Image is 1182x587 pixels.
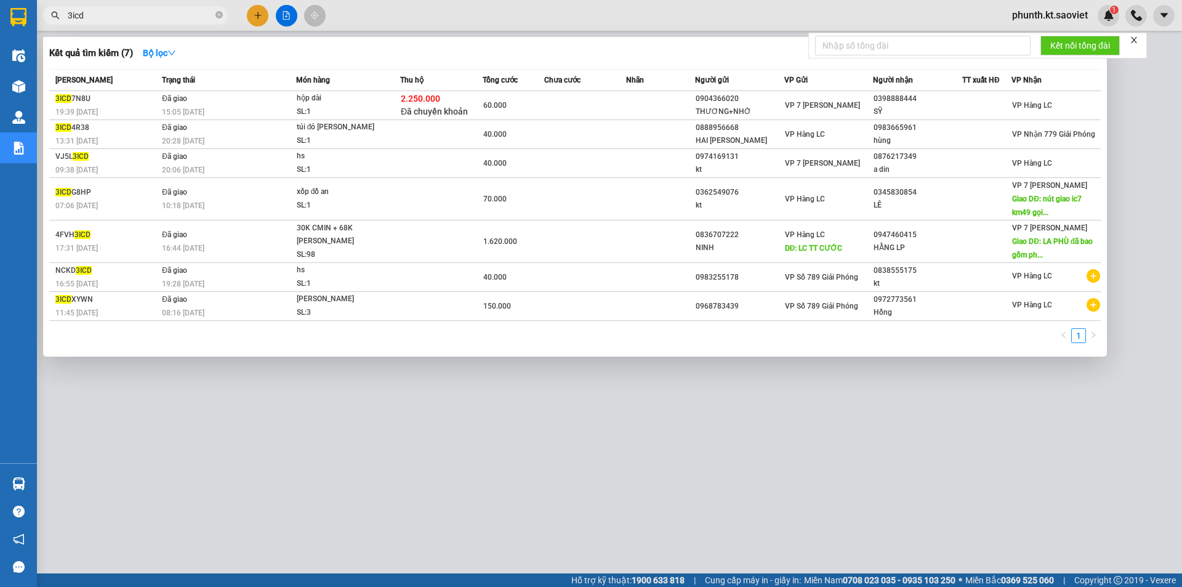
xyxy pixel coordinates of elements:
div: VJ5L [55,150,158,163]
span: Người nhận [873,76,913,84]
a: 1 [1072,329,1085,342]
div: SL: 98 [297,248,389,262]
span: Món hàng [296,76,330,84]
span: Đã giao [162,123,187,132]
span: Giao DĐ: nút giao ic7 km49 gọi... [1012,195,1082,217]
li: Next Page [1086,328,1101,343]
span: Đã giao [162,295,187,304]
span: 70.000 [483,195,507,203]
img: warehouse-icon [12,80,25,93]
div: 0838555175 [874,264,962,277]
img: warehouse-icon [12,477,25,490]
div: 0904366020 [696,92,784,105]
span: Tổng cước [483,76,518,84]
span: 3ICD [76,266,92,275]
div: XYWN [55,293,158,306]
span: 20:06 [DATE] [162,166,204,174]
div: SL: 1 [297,199,389,213]
span: VP 7 [PERSON_NAME] [785,159,860,168]
span: Đã chuyển khoản [401,107,468,116]
span: 07:06 [DATE] [55,201,98,210]
div: 0836707222 [696,229,784,241]
span: 3ICD [55,295,71,304]
div: kt [696,199,784,212]
span: 3ICD [74,230,90,239]
span: 19:39 [DATE] [55,108,98,116]
span: close-circle [215,11,223,18]
span: close-circle [215,10,223,22]
button: left [1056,328,1071,343]
span: VP Nhận 779 Giải Phóng [1012,130,1095,139]
div: xốp đồ an [297,185,389,199]
div: NINH [696,241,784,254]
span: 11:45 [DATE] [55,309,98,317]
span: 17:31 [DATE] [55,244,98,253]
span: VP Hàng LC [785,195,825,203]
div: THƯƠNG+NHỚ [696,105,784,118]
span: 150.000 [483,302,511,310]
div: HAI [PERSON_NAME] [696,134,784,147]
div: 0398888444 [874,92,962,105]
span: 3ICD [55,94,71,103]
span: 3ICD [55,123,71,132]
span: VP Nhận [1011,76,1042,84]
div: hs [297,264,389,277]
img: solution-icon [12,142,25,155]
div: a din [874,163,962,176]
span: Người gửi [695,76,729,84]
span: 15:05 [DATE] [162,108,204,116]
div: SỸ [874,105,962,118]
span: close [1130,36,1138,44]
span: 10:18 [DATE] [162,201,204,210]
span: DĐ: LC TT CƯỚC [785,244,843,253]
span: VP Số 789 Giải Phóng [785,273,858,281]
div: kt [874,277,962,290]
div: SL: 1 [297,105,389,119]
div: 0974169131 [696,150,784,163]
span: VP 7 [PERSON_NAME] [1012,181,1087,190]
span: Chưa cước [544,76,581,84]
span: 16:55 [DATE] [55,280,98,288]
div: SL: 1 [297,163,389,177]
span: VP Hàng LC [1012,301,1052,309]
div: LÊ [874,199,962,212]
span: VP Hàng LC [1012,272,1052,280]
div: G8HP [55,186,158,199]
span: plus-circle [1087,298,1100,312]
span: 2.250.000 [401,94,440,103]
span: VP Hàng LC [785,230,825,239]
strong: Bộ lọc [143,48,176,58]
button: Kết nối tổng đài [1040,36,1120,55]
div: HẰNG LP [874,241,962,254]
span: question-circle [13,506,25,517]
span: Đã giao [162,152,187,161]
span: 08:16 [DATE] [162,309,204,317]
span: VP Số 789 Giải Phóng [785,302,858,310]
span: 40.000 [483,159,507,168]
div: 0362549076 [696,186,784,199]
span: 40.000 [483,273,507,281]
div: 0983665961 [874,121,962,134]
span: right [1090,331,1097,339]
div: hùng [874,134,962,147]
span: VP Hàng LC [1012,101,1052,110]
div: 0947460415 [874,229,962,241]
span: 60.000 [483,101,507,110]
div: 4FVH [55,229,158,241]
div: [PERSON_NAME] [297,293,389,306]
span: 3ICD [55,188,71,196]
div: 0983255178 [696,271,784,284]
span: Thu hộ [400,76,424,84]
span: notification [13,533,25,545]
h3: Kết quả tìm kiếm ( 7 ) [49,47,133,60]
li: 1 [1071,328,1086,343]
span: message [13,561,25,573]
div: 0968783439 [696,300,784,313]
div: hộp dài [297,92,389,105]
img: warehouse-icon [12,111,25,124]
span: VP Gửi [784,76,808,84]
span: 3ICD [73,152,89,161]
div: hs [297,150,389,163]
span: 40.000 [483,130,507,139]
span: Đã giao [162,230,187,239]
